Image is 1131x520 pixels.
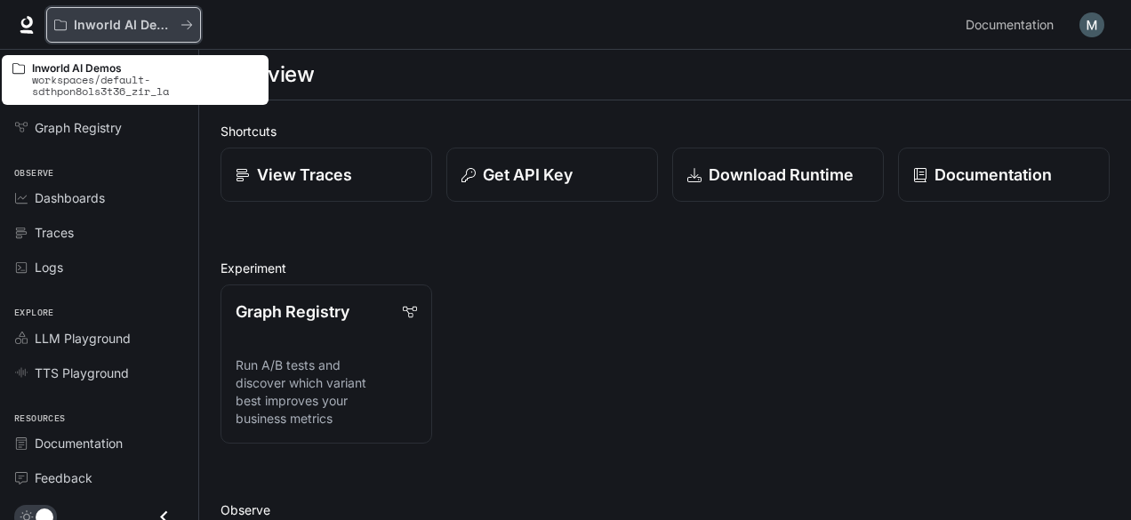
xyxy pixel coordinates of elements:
span: Dashboards [35,188,105,207]
img: User avatar [1079,12,1104,37]
span: Graph Registry [35,118,122,137]
p: Documentation [934,163,1052,187]
p: View Traces [257,163,352,187]
a: Feedback [7,462,191,493]
span: Feedback [35,468,92,487]
a: Logs [7,252,191,283]
h2: Shortcuts [221,122,1110,140]
p: Inworld AI Demos [74,18,173,33]
p: workspaces/default-sdthpon8ols3t36_zir_la [32,74,258,97]
span: Documentation [35,434,123,452]
p: Run A/B tests and discover which variant best improves your business metrics [236,356,417,428]
h2: Observe [221,500,1110,519]
span: Documentation [966,14,1054,36]
span: TTS Playground [35,364,129,382]
button: User avatar [1074,7,1110,43]
span: Traces [35,223,74,242]
a: Documentation [898,148,1110,202]
a: LLM Playground [7,323,191,354]
a: Download Runtime [672,148,884,202]
a: Traces [7,217,191,248]
button: Get API Key [446,148,658,202]
p: Graph Registry [236,300,349,324]
span: Logs [35,258,63,276]
p: Inworld AI Demos [32,62,258,74]
a: Documentation [959,7,1067,43]
a: View Traces [221,148,432,202]
a: Dashboards [7,182,191,213]
a: Documentation [7,428,191,459]
p: Get API Key [483,163,573,187]
p: Download Runtime [709,163,854,187]
span: LLM Playground [35,329,131,348]
button: All workspaces [46,7,201,43]
a: Graph RegistryRun A/B tests and discover which variant best improves your business metrics [221,284,432,444]
a: Graph Registry [7,112,191,143]
a: TTS Playground [7,357,191,388]
h2: Experiment [221,259,1110,277]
